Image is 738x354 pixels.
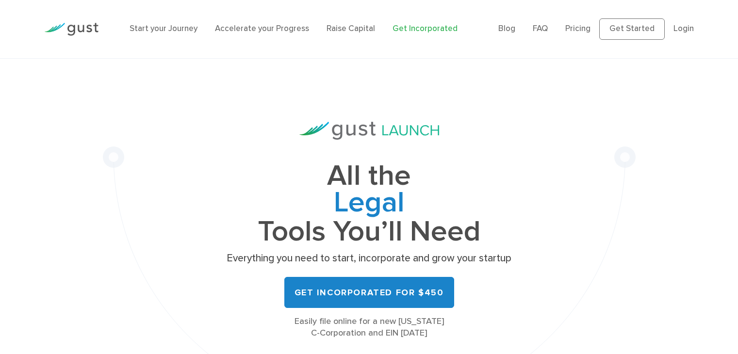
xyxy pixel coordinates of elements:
[130,24,197,33] a: Start your Journey
[565,24,590,33] a: Pricing
[284,277,454,308] a: Get Incorporated for $450
[224,163,515,245] h1: All the Tools You’ll Need
[215,24,309,33] a: Accelerate your Progress
[44,23,98,36] img: Gust Logo
[327,24,375,33] a: Raise Capital
[299,122,439,140] img: Gust Launch Logo
[673,24,694,33] a: Login
[599,18,665,40] a: Get Started
[224,252,515,265] p: Everything you need to start, incorporate and grow your startup
[393,24,458,33] a: Get Incorporated
[498,24,515,33] a: Blog
[224,190,515,219] span: Legal
[224,316,515,339] div: Easily file online for a new [US_STATE] C-Corporation and EIN [DATE]
[533,24,548,33] a: FAQ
